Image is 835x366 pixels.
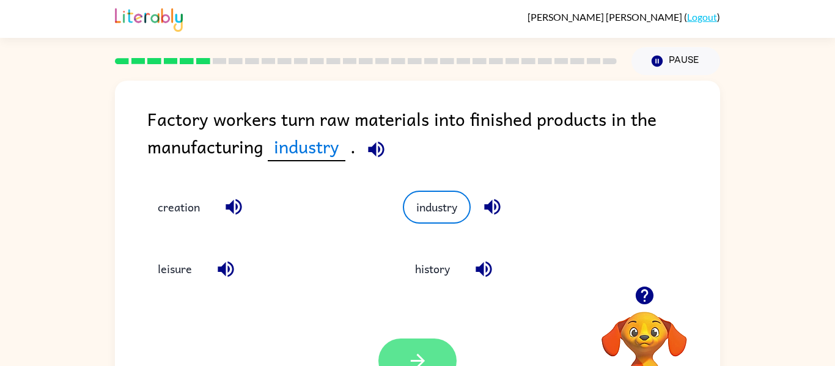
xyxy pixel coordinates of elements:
button: Pause [631,47,720,75]
button: creation [145,191,212,224]
span: [PERSON_NAME] [PERSON_NAME] [528,11,684,23]
a: Logout [687,11,717,23]
div: ( ) [528,11,720,23]
div: Factory workers turn raw materials into finished products in the manufacturing . [147,105,720,166]
button: industry [403,191,471,224]
button: history [403,252,462,285]
button: leisure [145,252,204,285]
span: industry [268,133,345,161]
img: Literably [115,5,183,32]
